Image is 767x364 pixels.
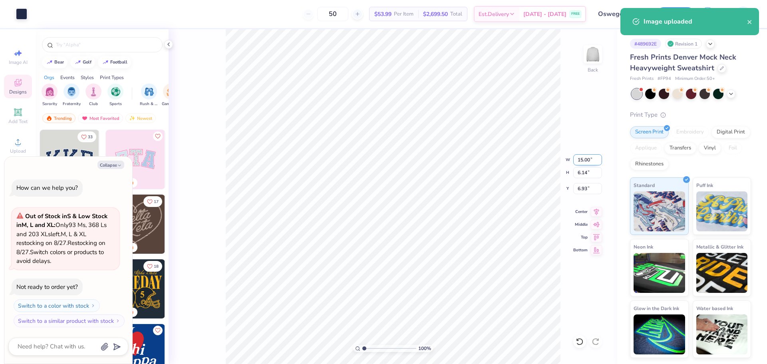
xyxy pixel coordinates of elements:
div: filter for Rush & Bid [140,84,158,107]
div: filter for Game Day [162,84,180,107]
div: filter for Club [85,84,101,107]
button: Like [143,261,162,272]
img: Neon Ink [634,253,685,293]
img: Water based Ink [696,314,748,354]
span: Top [573,235,588,240]
button: filter button [85,84,101,107]
div: Embroidery [671,126,709,138]
span: Sports [109,101,122,107]
span: Est. Delivery [479,10,509,18]
img: trend_line.gif [102,60,109,65]
span: Total [450,10,462,18]
span: [DATE] - [DATE] [523,10,566,18]
span: Only 93 Ms, 368 Ls and 203 XLs left. M, L & XL restocking on 8/27. Restocking on 8/27. Switch col... [16,212,107,265]
span: Designs [9,89,27,95]
img: Sorority Image [45,87,54,96]
button: filter button [140,84,158,107]
div: # 489692E [630,39,661,49]
button: Switch to a color with stock [14,299,100,312]
img: most_fav.gif [81,115,88,121]
span: 33 [88,135,93,139]
div: Revision 1 [665,39,702,49]
button: golf [70,56,95,68]
span: Water based Ink [696,304,733,312]
img: 12710c6a-dcc0-49ce-8688-7fe8d5f96fe2 [106,195,165,254]
strong: Out of Stock in S [25,212,72,220]
span: Rush & Bid [140,101,158,107]
div: How can we help you? [16,184,78,192]
button: Like [153,326,163,335]
span: Middle [573,222,588,227]
div: Trending [42,113,76,123]
div: Vinyl [699,142,721,154]
button: close [747,17,753,26]
div: Newest [125,113,156,123]
span: Puff Ink [696,181,713,189]
input: Untitled Design [592,6,651,22]
span: Neon Ink [634,243,653,251]
div: Print Types [100,74,124,81]
div: Transfers [664,142,696,154]
input: – – [317,7,348,21]
span: Fresh Prints [630,76,654,82]
img: trending.gif [46,115,52,121]
div: Image uploaded [644,17,747,26]
button: filter button [162,84,180,107]
span: Game Day [162,101,180,107]
img: Game Day Image [167,87,176,96]
span: 100 % [418,345,431,352]
img: Newest.gif [129,115,135,121]
span: $53.99 [374,10,391,18]
span: 17 [154,200,159,204]
span: Image AI [9,59,28,66]
button: bear [42,56,68,68]
div: Orgs [44,74,54,81]
img: Back [585,46,601,62]
button: Like [153,131,163,141]
div: Digital Print [711,126,750,138]
button: filter button [63,84,81,107]
button: Like [143,196,162,207]
div: Foil [723,142,742,154]
img: Rush & Bid Image [145,87,154,96]
img: 9980f5e8-e6a1-4b4a-8839-2b0e9349023c [106,130,165,189]
img: Standard [634,191,685,231]
div: filter for Sorority [42,84,58,107]
span: Minimum Order: 50 + [675,76,715,82]
div: football [110,60,127,64]
div: golf [83,60,91,64]
span: Bottom [573,247,588,253]
span: FREE [571,11,580,17]
img: 3b9aba4f-e317-4aa7-a679-c95a879539bd [40,130,99,189]
img: Glow in the Dark Ink [634,314,685,354]
div: Print Type [630,110,751,119]
span: # FP94 [658,76,671,82]
span: Upload [10,148,26,154]
div: Rhinestones [630,158,669,170]
img: Club Image [89,87,98,96]
div: Styles [81,74,94,81]
div: filter for Sports [107,84,123,107]
span: Center [573,209,588,215]
span: Per Item [394,10,413,18]
img: 2b704b5a-84f6-4980-8295-53d958423ff9 [165,259,224,318]
span: Standard [634,181,655,189]
div: Applique [630,142,662,154]
input: Try "Alpha" [55,41,157,49]
span: $2,699.50 [423,10,448,18]
img: trend_line.gif [46,60,53,65]
button: football [98,56,131,68]
img: Switch to a color with stock [91,303,95,308]
span: Glow in the Dark Ink [634,304,679,312]
img: 5ee11766-d822-42f5-ad4e-763472bf8dcf [165,130,224,189]
img: Fraternity Image [67,87,76,96]
img: Sports Image [111,87,120,96]
div: bear [54,60,64,64]
button: Collapse [97,161,124,169]
div: Not ready to order yet? [16,283,78,291]
img: b8819b5f-dd70-42f8-b218-32dd770f7b03 [106,259,165,318]
button: filter button [107,84,123,107]
button: Like [77,131,96,142]
span: Club [89,101,98,107]
img: Switch to a similar product with stock [115,318,120,323]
